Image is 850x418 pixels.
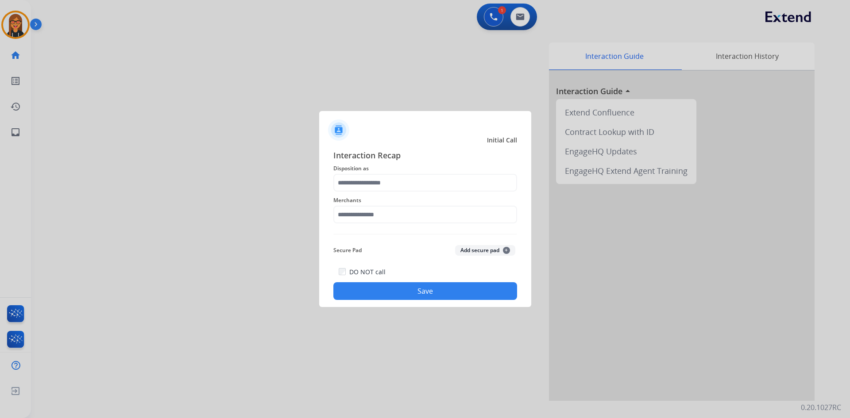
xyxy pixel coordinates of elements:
[349,268,386,276] label: DO NOT call
[333,149,517,163] span: Interaction Recap
[333,282,517,300] button: Save
[333,245,362,256] span: Secure Pad
[487,136,517,145] span: Initial Call
[328,119,349,141] img: contactIcon
[333,195,517,206] span: Merchants
[455,245,515,256] button: Add secure pad+
[801,402,841,413] p: 0.20.1027RC
[333,234,517,234] img: contact-recap-line.svg
[333,163,517,174] span: Disposition as
[503,247,510,254] span: +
